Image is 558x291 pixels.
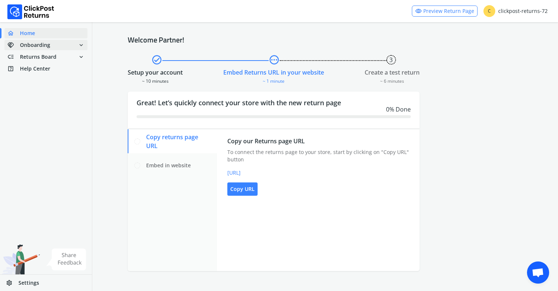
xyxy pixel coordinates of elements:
[227,137,409,145] div: Copy our Returns page URL
[18,279,39,287] span: Settings
[415,6,422,16] span: visibility
[46,249,86,270] img: share feedback
[20,30,35,37] span: Home
[146,162,191,169] span: Embed in website
[412,6,478,17] a: visibilityPreview Return Page
[128,35,523,44] h4: Welcome Partner!
[78,40,85,50] span: expand_more
[4,64,87,74] a: help_centerHelp Center
[223,68,324,77] div: Embed Returns URL in your website
[365,68,420,77] div: Create a test return
[483,5,548,17] div: clickpost-returns-72
[7,28,20,38] span: home
[7,64,20,74] span: help_center
[20,41,50,49] span: Onboarding
[223,77,324,84] div: ~ 1 minute
[365,77,420,84] div: ~ 6 minutes
[7,40,20,50] span: handshake
[128,68,183,77] div: Setup your account
[483,5,495,17] span: C
[7,4,54,19] img: Logo
[269,53,280,66] span: pending
[78,52,85,62] span: expand_more
[151,53,162,66] span: check_circle
[6,278,18,288] span: settings
[227,169,409,177] a: [URL]
[146,133,211,150] span: Copy returns page URL
[227,148,409,163] div: To connect the returns page to your store, start by clicking on "Copy URL" button
[7,52,20,62] span: low_priority
[527,261,549,284] div: Open chat
[4,28,87,38] a: homeHome
[128,77,183,84] div: ~ 10 minutes
[20,53,56,61] span: Returns Board
[137,105,411,114] div: 0 % Done
[128,92,420,129] div: Great! Let’s quickly connect your store with the new return page
[20,65,50,72] span: Help Center
[386,55,396,65] button: 3
[227,182,258,196] button: Copy URL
